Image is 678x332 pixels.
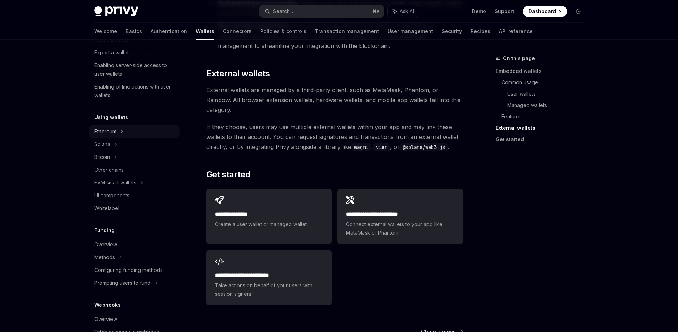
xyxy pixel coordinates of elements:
a: Features [501,111,590,122]
a: Policies & controls [260,23,306,40]
button: Search...⌘K [259,5,384,18]
a: Common usage [501,77,590,88]
a: Support [495,8,514,15]
div: Configuring funding methods [94,266,163,274]
div: Prompting users to fund [94,279,151,287]
div: Overview [94,315,117,323]
div: Search... [273,7,293,16]
div: Overview [94,240,117,249]
span: External wallets [206,68,270,79]
h5: Using wallets [94,113,128,122]
a: Overview [89,238,180,251]
a: Embedded wallets [496,65,590,77]
a: Connectors [223,23,252,40]
div: Export a wallet [94,48,129,57]
a: Enabling server-side access to user wallets [89,59,180,80]
a: Authentication [151,23,187,40]
a: Whitelabel [89,202,180,215]
div: Solana [94,140,110,149]
a: Configuring funding methods [89,264,180,277]
div: Enabling offline actions with user wallets [94,82,175,100]
a: User wallets [507,88,590,100]
a: Welcome [94,23,117,40]
a: API reference [499,23,533,40]
code: wagmi [351,143,371,151]
a: Dashboard [523,6,567,17]
h5: Webhooks [94,301,121,309]
code: viem [373,143,390,151]
span: Connect external wallets to your app like MetaMask or Phantom [346,220,454,237]
a: Other chains [89,164,180,176]
a: User management [388,23,433,40]
a: Overview [89,313,180,326]
a: Basics [126,23,142,40]
a: Enabling offline actions with user wallets [89,80,180,102]
img: dark logo [94,6,138,16]
div: Other chains [94,166,124,174]
a: External wallets [496,122,590,134]
h5: Funding [94,226,115,235]
button: Ask AI [388,5,419,18]
a: Export a wallet [89,46,180,59]
span: ⌘ K [372,9,380,14]
div: Ethereum [94,127,116,136]
a: Security [442,23,462,40]
div: Whitelabel [94,204,119,213]
a: Get started [496,134,590,145]
div: Methods [94,253,115,262]
a: Managed wallets [507,100,590,111]
span: Take actions on behalf of your users with session signers [215,281,323,298]
a: Transaction management [315,23,379,40]
span: Ask AI [400,8,414,15]
a: Recipes [471,23,490,40]
button: Toggle dark mode [573,6,584,17]
span: Dashboard [529,8,556,15]
code: @solana/web3.js [400,143,448,151]
a: Demo [472,8,486,15]
span: On this page [503,54,535,63]
div: Bitcoin [94,153,110,161]
div: EVM smart wallets [94,178,136,187]
a: UI components [89,189,180,202]
div: Enabling server-side access to user wallets [94,61,175,78]
div: UI components [94,191,130,200]
a: Wallets [196,23,214,40]
span: Get started [206,169,250,180]
span: Create a user wallet or managed wallet [215,220,323,229]
span: If they choose, users may use multiple external wallets within your app and may link these wallet... [206,122,463,152]
span: External wallets are managed by a third-party client, such as MetaMask, Phantom, or Rainbow. All ... [206,85,463,115]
